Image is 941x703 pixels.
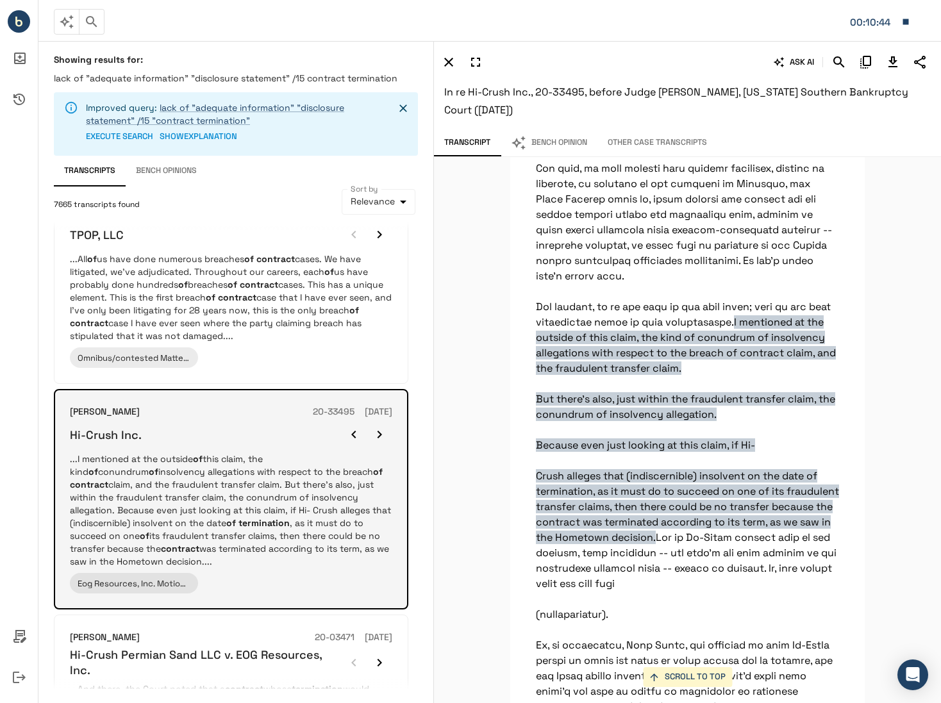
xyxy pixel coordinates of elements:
em: termination [292,683,343,695]
em: of [206,292,215,303]
em: contract [225,683,263,695]
button: Copy Citation [855,51,877,73]
em: of [228,279,237,290]
em: of [349,304,359,316]
em: contract [70,479,108,490]
em: of [244,253,254,265]
div: Relevance [342,189,415,215]
span: 7665 transcripts found [54,199,140,211]
em: of [149,466,158,477]
h6: [PERSON_NAME] [70,405,140,419]
p: Improved query: [86,101,383,127]
button: Transcripts [54,156,126,186]
h6: Hi-Crush Inc. [70,427,142,442]
button: SCROLL TO TOP [643,667,732,687]
h6: Hi-Crush Permian Sand LLC v. EOG Resources, Inc. [70,647,341,677]
span: Eog Resources, Inc. Motion To Dismiss [78,578,229,589]
button: Download Transcript [882,51,904,73]
em: of [87,253,97,265]
h6: [DATE] [365,631,392,645]
button: Close [394,99,413,118]
p: lack of "adequate information" "disclosure statement" /15 contract termination [54,72,418,85]
em: of [373,466,383,477]
em: of [324,266,334,277]
button: Share Transcript [909,51,931,73]
p: ...All us have done numerous breaches cases. We have litigated, we've adjudicated. Throughout our... [70,252,392,342]
button: Other Case Transcripts [597,129,717,156]
h6: TPOP, LLC [70,227,124,242]
button: Matter: 080529-1019 [844,8,917,35]
button: Transcript [434,129,501,156]
button: Bench Opinion [501,129,597,156]
button: ASK AI [771,51,817,73]
em: of [193,453,203,465]
em: termination [238,517,290,529]
em: of [88,466,98,477]
h6: Showing results for: [54,54,418,65]
h6: [PERSON_NAME] [70,631,140,645]
span: Omnibus/contested Matters [78,352,191,363]
button: Bench Opinions [126,156,207,186]
label: Sort by [351,183,378,194]
em: of [226,517,236,529]
button: EXECUTE SEARCH [86,127,153,147]
div: Open Intercom Messenger [897,659,928,690]
button: Search [828,51,850,73]
em: contract [70,317,108,329]
em: contract [161,543,199,554]
span: In re Hi-Crush Inc., 20-33495, before Judge [PERSON_NAME], [US_STATE] Southern Bankruptcy Court (... [444,85,908,117]
p: ...I mentioned at the outside this claim, the kind conundrum insolvency allegations with respect ... [70,452,392,568]
em: contract [218,292,256,303]
h6: 20-03471 [315,631,354,645]
div: Matter: 080529-1019 [850,14,895,31]
em: of [178,279,188,290]
em: of [140,530,149,542]
em: contract [240,279,278,290]
h6: 20-33495 [313,405,354,419]
button: SHOWEXPLANATION [160,127,237,147]
em: contract [256,253,295,265]
a: lack of "adequate information" "disclosure statement" /15 "contract termination" [86,102,344,126]
h6: [DATE] [365,405,392,419]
